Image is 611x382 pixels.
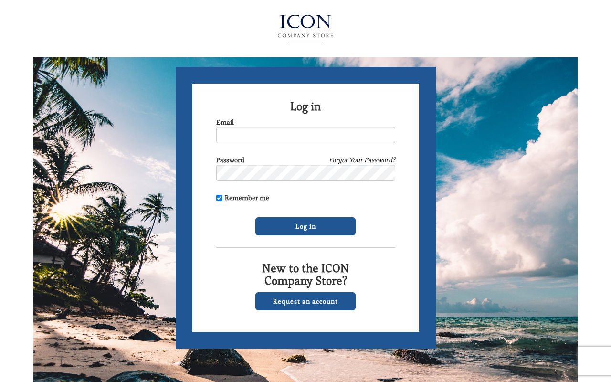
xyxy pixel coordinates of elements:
h2: Log in [216,100,395,113]
h2: New to the ICON Company Store? [216,262,395,287]
label: Password [216,155,244,165]
a: Request an account [255,292,356,310]
label: Email [216,117,234,127]
label: Remember me [216,193,269,202]
a: Forgot Your Password? [329,155,395,165]
input: Remember me [216,195,222,201]
input: Log in [255,217,356,235]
